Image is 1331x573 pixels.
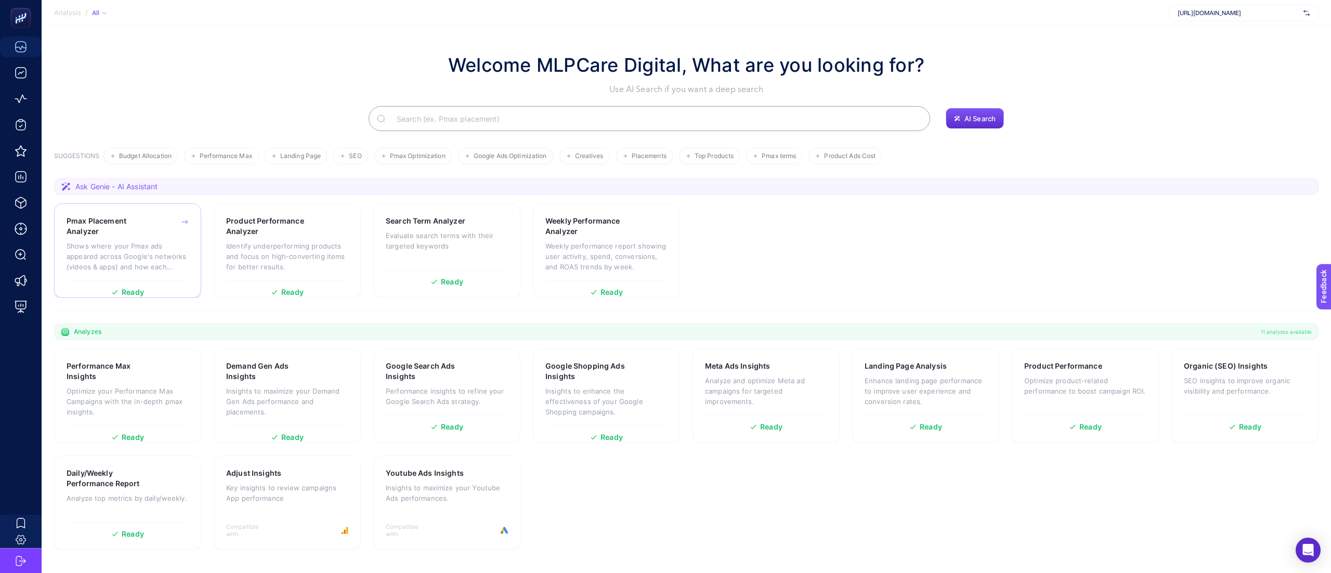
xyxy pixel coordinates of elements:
p: Analyze top metrics by daily/weekly. [67,493,189,503]
p: Performance insights to refine your Google Search Ads strategy. [386,386,508,407]
a: Organic (SEO) InsightsSEO insights to improve organic visibility and performance.Ready [1171,348,1319,443]
span: Pmax terms [762,152,796,160]
a: Daily/Weekly Performance ReportAnalyze top metrics by daily/weekly.Ready [54,455,201,550]
a: Google Shopping Ads InsightsInsights to enhance the effectiveness of your Google Shopping campaig... [533,348,680,443]
button: AI Search [946,108,1004,129]
span: AI Search [964,114,996,123]
span: Top Products [695,152,734,160]
a: Meta Ads InsightsAnalyze and optimize Meta ad campaigns for targeted improvements.Ready [693,348,840,443]
h1: Welcome MLPCare Digital, What are you looking for? [448,51,924,79]
span: [URL][DOMAIN_NAME] [1178,9,1299,17]
p: Identify underperforming products and focus on high-converting items for better results. [226,241,348,272]
p: Insights to enhance the effectiveness of your Google Shopping campaigns. [545,386,668,417]
h3: Performance Max Insights [67,361,156,382]
a: Performance Max InsightsOptimize your Performance Max Campaigns with the in-depth pmax insights.R... [54,348,201,443]
a: Pmax Placement AnalyzerShows where your Pmax ads appeared across Google's networks (videos & apps... [54,203,201,298]
p: Optimize your Performance Max Campaigns with the in-depth pmax insights. [67,386,189,417]
span: Landing Page [280,152,321,160]
h3: Search Term Analyzer [386,216,465,226]
h3: Pmax Placement Analyzer [67,216,156,237]
h3: Adjust Insights [226,468,281,478]
span: Compatible with: [226,523,273,538]
span: Ready [122,530,144,538]
a: Adjust InsightsKey insights to review campaigns App performanceCompatible with: [214,455,361,550]
p: Optimize product-related performance to boost campaign ROI. [1024,375,1146,396]
span: 11 analyzes available [1261,328,1312,336]
p: Weekly performance report showing user activity, spend, conversions, and ROAS trends by week. [545,241,668,272]
h3: Meta Ads Insights [705,361,770,371]
h3: Product Performance Analyzer [226,216,317,237]
h3: Daily/Weekly Performance Report [67,468,158,489]
span: Ready [601,434,623,441]
a: Landing Page AnalysisEnhance landing page performance to improve user experience and conversion r... [852,348,999,443]
div: All [92,9,107,17]
span: Ready [760,423,782,431]
span: Product Ads Cost [824,152,876,160]
span: Feedback [6,3,40,11]
p: SEO insights to improve organic visibility and performance. [1184,375,1306,396]
input: Search [388,104,922,133]
h3: Landing Page Analysis [865,361,947,371]
h3: Organic (SEO) Insights [1184,361,1268,371]
h3: Google Shopping Ads Insights [545,361,636,382]
a: Product PerformanceOptimize product-related performance to boost campaign ROI.Ready [1012,348,1159,443]
span: Ready [122,289,144,296]
p: Enhance landing page performance to improve user experience and conversion rates. [865,375,987,407]
p: Insights to maximize your Demand Gen Ads performance and placements. [226,386,348,417]
span: Ask Genie - AI Assistant [75,181,158,192]
h3: Weekly Performance Analyzer [545,216,636,237]
a: Demand Gen Ads InsightsInsights to maximize your Demand Gen Ads performance and placements.Ready [214,348,361,443]
span: Ready [281,434,304,441]
h3: Demand Gen Ads Insights [226,361,316,382]
span: Performance Max [200,152,252,160]
h3: Youtube Ads Insights [386,468,464,478]
a: Weekly Performance AnalyzerWeekly performance report showing user activity, spend, conversions, a... [533,203,680,298]
p: Insights to maximize your Youtube Ads performances. [386,483,508,503]
span: Ready [1079,423,1102,431]
img: svg%3e [1303,8,1310,18]
h3: Google Search Ads Insights [386,361,476,382]
a: Google Search Ads InsightsPerformance insights to refine your Google Search Ads strategy.Ready [373,348,520,443]
span: Pmax Optimization [390,152,446,160]
h3: SUGGESTIONS [54,152,99,164]
div: Open Intercom Messenger [1296,538,1321,563]
span: / [85,8,88,17]
span: Analysis [54,9,81,17]
span: SEO [349,152,361,160]
span: Ready [122,434,144,441]
span: Ready [441,423,463,431]
span: Ready [441,278,463,285]
a: Product Performance AnalyzerIdentify underperforming products and focus on high-converting items ... [214,203,361,298]
p: Shows where your Pmax ads appeared across Google's networks (videos & apps) and how each placemen... [67,241,189,272]
span: Ready [281,289,304,296]
span: Google Ads Optimization [474,152,547,160]
p: Evaluate search terms with their targeted keywords [386,230,508,251]
span: Analyzes [74,328,101,336]
span: Ready [601,289,623,296]
span: Compatible with: [386,523,433,538]
span: Budget Allocation [119,152,172,160]
p: Use AI Search if you want a deep search [448,83,924,96]
span: Ready [1239,423,1261,431]
p: Key insights to review campaigns App performance [226,483,348,503]
span: Creatives [575,152,604,160]
a: Youtube Ads InsightsInsights to maximize your Youtube Ads performances.Compatible with: [373,455,520,550]
p: Analyze and optimize Meta ad campaigns for targeted improvements. [705,375,827,407]
h3: Product Performance [1024,361,1102,371]
a: Search Term AnalyzerEvaluate search terms with their targeted keywordsReady [373,203,520,298]
span: Ready [920,423,942,431]
span: Placements [632,152,667,160]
